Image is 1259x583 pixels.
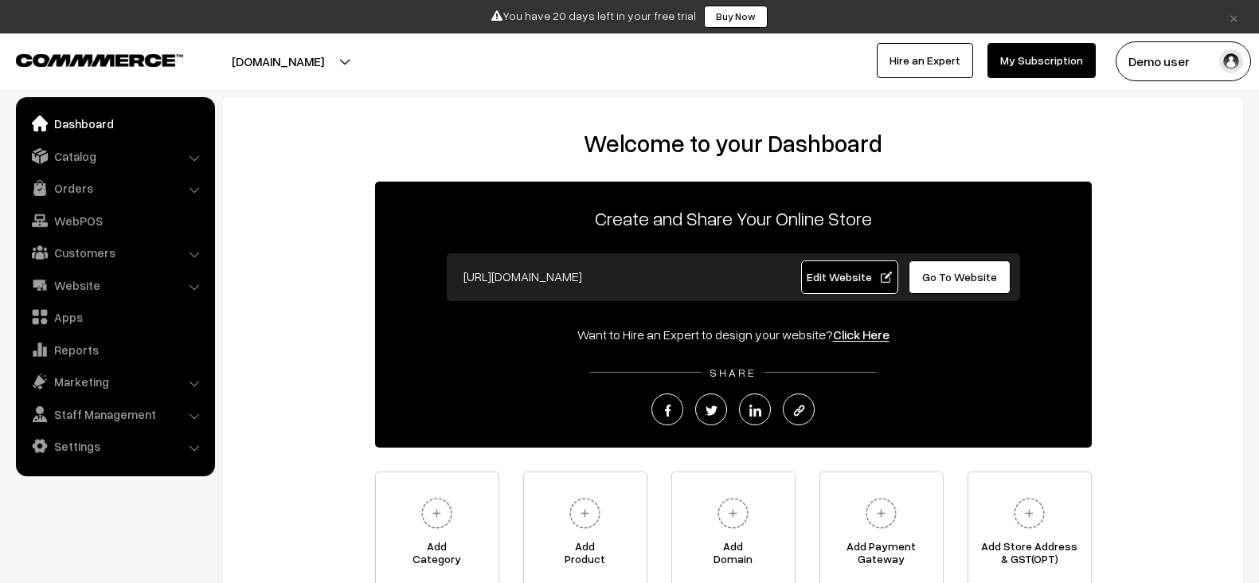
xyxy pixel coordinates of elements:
[375,204,1092,233] p: Create and Share Your Online Store
[415,491,459,535] img: plus.svg
[1116,41,1251,81] button: Demo user
[20,206,209,235] a: WebPOS
[1223,7,1245,26] a: ×
[20,367,209,396] a: Marketing
[16,54,183,66] img: COMMMERCE
[375,325,1092,344] div: Want to Hire an Expert to design your website?
[909,260,1011,294] a: Go To Website
[20,400,209,428] a: Staff Management
[801,260,898,294] a: Edit Website
[820,540,943,572] span: Add Payment Gateway
[6,6,1253,28] div: You have 20 days left in your free trial
[877,43,973,78] a: Hire an Expert
[20,174,209,202] a: Orders
[20,271,209,299] a: Website
[833,327,890,342] a: Click Here
[563,491,607,535] img: plus.svg
[922,270,997,284] span: Go To Website
[524,540,647,572] span: Add Product
[807,270,892,284] span: Edit Website
[672,540,795,572] span: Add Domain
[20,142,209,170] a: Catalog
[702,366,764,379] span: SHARE
[16,49,155,68] a: COMMMERCE
[987,43,1096,78] a: My Subscription
[711,491,755,535] img: plus.svg
[20,238,209,267] a: Customers
[968,540,1091,572] span: Add Store Address & GST(OPT)
[859,491,903,535] img: plus.svg
[1007,491,1051,535] img: plus.svg
[704,6,768,28] a: Buy Now
[20,109,209,138] a: Dashboard
[20,335,209,364] a: Reports
[1219,49,1243,73] img: user
[239,129,1227,158] h2: Welcome to your Dashboard
[376,540,499,572] span: Add Category
[20,432,209,460] a: Settings
[176,41,380,81] button: [DOMAIN_NAME]
[20,303,209,331] a: Apps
